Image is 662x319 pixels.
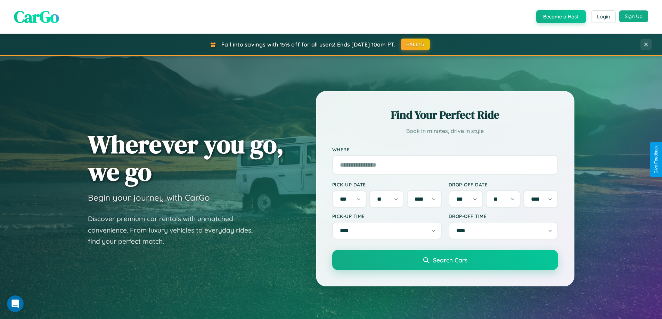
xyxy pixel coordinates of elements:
span: Fall into savings with 15% off for all users! Ends [DATE] 10am PT. [221,41,395,48]
label: Where [332,146,558,152]
h2: Find Your Perfect Ride [332,107,558,123]
label: Drop-off Date [449,182,558,187]
label: Pick-up Date [332,182,442,187]
span: CarGo [14,5,59,28]
button: Login [591,10,616,23]
p: Book in minutes, drive in style [332,126,558,136]
p: Discover premium car rentals with unmatched convenience. From luxury vehicles to everyday rides, ... [88,213,262,247]
h1: Wherever you go, we go [88,131,284,185]
button: Search Cars [332,250,558,270]
iframe: Intercom live chat [7,295,24,312]
h3: Begin your journey with CarGo [88,192,210,203]
div: Give Feedback [654,145,659,174]
button: FALL15 [401,39,430,50]
span: Search Cars [433,256,467,264]
button: Sign Up [619,10,648,22]
label: Drop-off Time [449,213,558,219]
button: Become a Host [536,10,586,23]
label: Pick-up Time [332,213,442,219]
